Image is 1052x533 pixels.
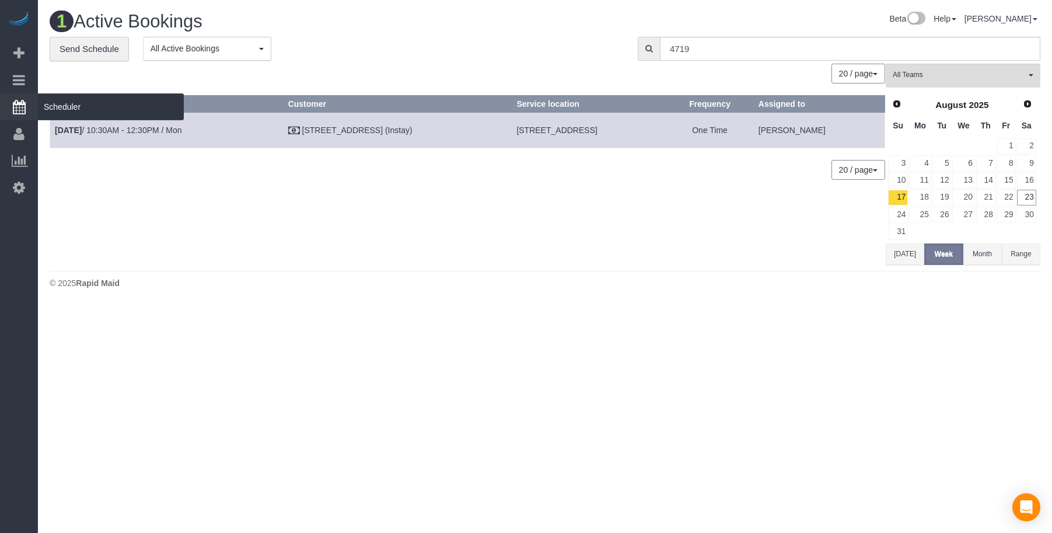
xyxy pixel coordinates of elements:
[50,37,129,61] a: Send Schedule
[1012,493,1040,521] div: Open Intercom Messenger
[889,14,925,23] a: Beta
[976,172,995,188] a: 14
[932,207,952,222] a: 26
[38,93,184,120] span: Scheduler
[50,12,536,32] h1: Active Bookings
[893,121,903,130] span: Sunday
[924,243,963,265] button: Week
[143,37,271,61] button: All Active Bookings
[997,190,1016,205] a: 22
[932,172,952,188] a: 12
[937,121,946,130] span: Tuesday
[50,11,74,32] span: 1
[909,207,931,222] a: 25
[932,155,952,171] a: 5
[935,100,966,110] span: August
[886,64,1040,88] button: All Teams
[831,160,885,180] button: 20 / page
[1017,207,1036,222] a: 30
[283,95,512,112] th: Customer
[932,190,952,205] a: 19
[666,95,754,112] th: Frequency
[55,126,182,135] a: [DATE]/ 10:30AM - 12:30PM / Mon
[888,155,908,171] a: 3
[888,224,908,239] a: 31
[1017,172,1036,188] a: 16
[886,64,1040,82] ol: All Teams
[283,112,512,148] td: Customer
[512,112,666,148] td: Service location
[7,12,30,28] img: Automaid Logo
[909,190,931,205] a: 18
[660,37,1040,61] input: Enter the first 3 letters of the name to search
[889,96,905,113] a: Prev
[952,155,974,171] a: 6
[55,126,82,135] b: [DATE]
[888,207,908,222] a: 24
[893,70,1026,80] span: All Teams
[888,190,908,205] a: 17
[302,126,413,135] a: [STREET_ADDRESS] (Instay)
[997,172,1016,188] a: 15
[952,207,974,222] a: 27
[952,190,974,205] a: 20
[892,99,901,109] span: Prev
[997,207,1016,222] a: 29
[976,190,995,205] a: 21
[969,100,988,110] span: 2025
[909,155,931,171] a: 4
[957,121,970,130] span: Wednesday
[1022,121,1032,130] span: Saturday
[934,14,956,23] a: Help
[981,121,991,130] span: Thursday
[832,160,885,180] nav: Pagination navigation
[50,112,284,148] td: Schedule date
[1017,155,1036,171] a: 9
[976,155,995,171] a: 7
[888,172,908,188] a: 10
[516,126,597,135] span: [STREET_ADDRESS]
[666,112,754,148] td: Frequency
[832,64,885,83] nav: Pagination navigation
[997,155,1016,171] a: 8
[288,127,300,135] i: Check Payment
[753,112,885,148] td: Assigned to
[1002,243,1040,265] button: Range
[997,138,1016,154] a: 1
[976,207,995,222] a: 28
[1017,138,1036,154] a: 2
[964,14,1037,23] a: [PERSON_NAME]
[151,43,256,54] span: All Active Bookings
[1019,96,1036,113] a: Next
[886,243,924,265] button: [DATE]
[831,64,885,83] button: 20 / page
[1002,121,1010,130] span: Friday
[914,121,926,130] span: Monday
[952,172,974,188] a: 13
[1017,190,1036,205] a: 23
[76,278,120,288] strong: Rapid Maid
[50,277,1040,289] div: © 2025
[1023,99,1032,109] span: Next
[963,243,1002,265] button: Month
[906,12,925,27] img: New interface
[909,172,931,188] a: 11
[512,95,666,112] th: Service location
[753,95,885,112] th: Assigned to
